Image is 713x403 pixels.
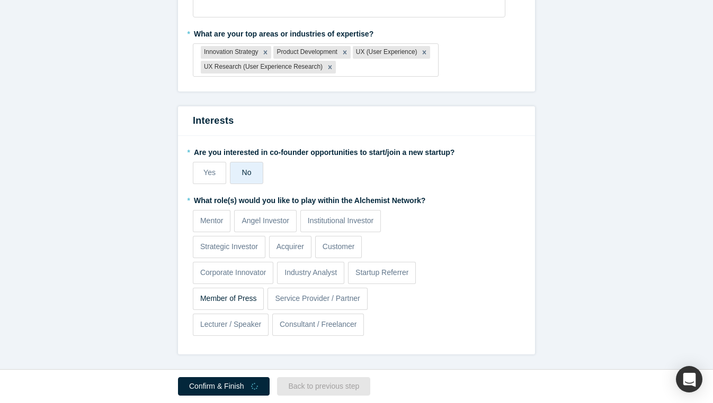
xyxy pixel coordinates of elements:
[284,267,337,278] p: Industry Analyst
[201,46,260,59] div: Innovation Strategy
[242,215,289,226] p: Angel Investor
[200,319,261,330] p: Lecturer / Speaker
[275,293,360,304] p: Service Provider / Partner
[277,241,304,252] p: Acquirer
[260,46,271,59] div: Remove Innovation Strategy
[193,25,520,40] label: What are your top areas or industries of expertise?
[201,61,324,74] div: UX Research (User Experience Research)
[193,143,520,158] label: Are you interested in co-founder opportunities to start/join a new startup?
[323,241,355,252] p: Customer
[242,168,252,177] span: No
[200,215,224,226] p: Mentor
[355,267,408,278] p: Startup Referrer
[418,46,430,59] div: Remove UX (User Experience)
[308,215,374,226] p: Institutional Investor
[353,46,419,59] div: UX (User Experience)
[203,168,216,177] span: Yes
[277,377,370,396] button: Back to previous step
[193,114,520,128] h3: Interests
[273,46,338,59] div: Product Development
[193,191,520,206] label: What role(s) would you like to play within the Alchemist Network?
[339,46,351,59] div: Remove Product Development
[200,241,258,252] p: Strategic Investor
[200,293,257,304] p: Member of Press
[280,319,357,330] p: Consultant / Freelancer
[200,267,266,278] p: Corporate Innovator
[324,61,336,74] div: Remove UX Research (User Experience Research)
